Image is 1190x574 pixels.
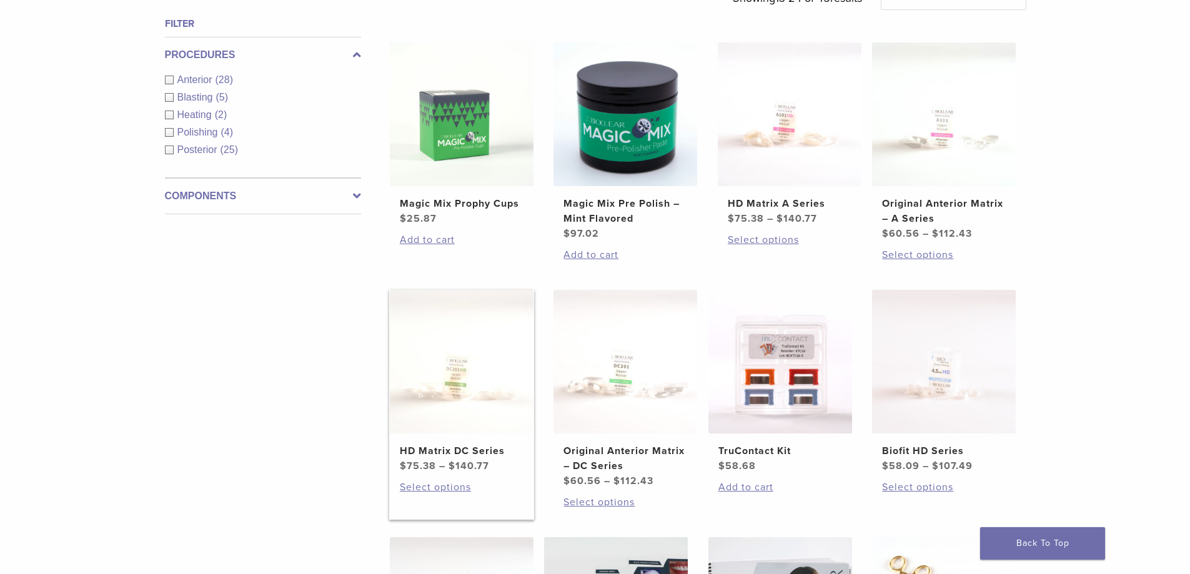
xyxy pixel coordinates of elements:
span: $ [613,475,620,487]
h2: Original Anterior Matrix – A Series [882,196,1006,226]
bdi: 112.43 [613,475,653,487]
bdi: 25.87 [400,212,437,225]
span: $ [563,227,570,240]
h2: HD Matrix A Series [728,196,851,211]
a: HD Matrix A SeriesHD Matrix A Series [717,42,863,226]
a: Add to cart: “Magic Mix Pre Polish - Mint Flavored” [563,247,687,262]
img: Magic Mix Prophy Cups [390,42,533,186]
label: Components [165,189,361,204]
a: Magic Mix Prophy CupsMagic Mix Prophy Cups $25.87 [389,42,535,226]
span: Anterior [177,74,216,85]
h4: Filter [165,16,361,31]
span: $ [718,460,725,472]
a: Select options for “HD Matrix DC Series” [400,480,523,495]
span: $ [932,460,939,472]
a: TruContact KitTruContact Kit $58.68 [708,290,853,473]
bdi: 112.43 [932,227,972,240]
span: (5) [216,92,228,102]
img: HD Matrix A Series [718,42,861,186]
h2: Magic Mix Pre Polish – Mint Flavored [563,196,687,226]
bdi: 58.09 [882,460,920,472]
a: Original Anterior Matrix - DC SeriesOriginal Anterior Matrix – DC Series [553,290,698,488]
span: $ [932,227,939,240]
h2: HD Matrix DC Series [400,443,523,458]
h2: Original Anterior Matrix – DC Series [563,443,687,473]
bdi: 75.38 [728,212,764,225]
span: (2) [215,109,227,120]
a: Add to cart: “TruContact Kit” [718,480,842,495]
bdi: 97.02 [563,227,599,240]
span: (25) [221,144,238,155]
span: $ [882,227,889,240]
span: – [604,475,610,487]
a: Select options for “HD Matrix A Series” [728,232,851,247]
span: $ [882,460,889,472]
span: $ [400,212,407,225]
a: Biofit HD SeriesBiofit HD Series [871,290,1017,473]
bdi: 140.77 [776,212,817,225]
span: – [439,460,445,472]
bdi: 58.68 [718,460,756,472]
span: (28) [216,74,233,85]
h2: TruContact Kit [718,443,842,458]
span: $ [776,212,783,225]
a: Back To Top [980,527,1105,560]
img: TruContact Kit [708,290,852,433]
span: – [923,227,929,240]
bdi: 107.49 [932,460,973,472]
a: Original Anterior Matrix - A SeriesOriginal Anterior Matrix – A Series [871,42,1017,241]
bdi: 75.38 [400,460,436,472]
span: $ [449,460,455,472]
img: HD Matrix DC Series [390,290,533,433]
a: Magic Mix Pre Polish - Mint FlavoredMagic Mix Pre Polish – Mint Flavored $97.02 [553,42,698,241]
label: Procedures [165,47,361,62]
bdi: 140.77 [449,460,489,472]
a: Select options for “Original Anterior Matrix - DC Series” [563,495,687,510]
span: Blasting [177,92,216,102]
span: Posterior [177,144,221,155]
span: – [767,212,773,225]
span: $ [563,475,570,487]
span: – [923,460,929,472]
a: HD Matrix DC SeriesHD Matrix DC Series [389,290,535,473]
span: Heating [177,109,215,120]
span: $ [400,460,407,472]
h2: Magic Mix Prophy Cups [400,196,523,211]
a: Add to cart: “Magic Mix Prophy Cups” [400,232,523,247]
img: Magic Mix Pre Polish - Mint Flavored [553,42,697,186]
span: (4) [221,127,233,137]
a: Select options for “Original Anterior Matrix - A Series” [882,247,1006,262]
span: Polishing [177,127,221,137]
img: Original Anterior Matrix - A Series [872,42,1016,186]
img: Original Anterior Matrix - DC Series [553,290,697,433]
img: Biofit HD Series [872,290,1016,433]
span: $ [728,212,735,225]
h2: Biofit HD Series [882,443,1006,458]
bdi: 60.56 [563,475,601,487]
bdi: 60.56 [882,227,920,240]
a: Select options for “Biofit HD Series” [882,480,1006,495]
